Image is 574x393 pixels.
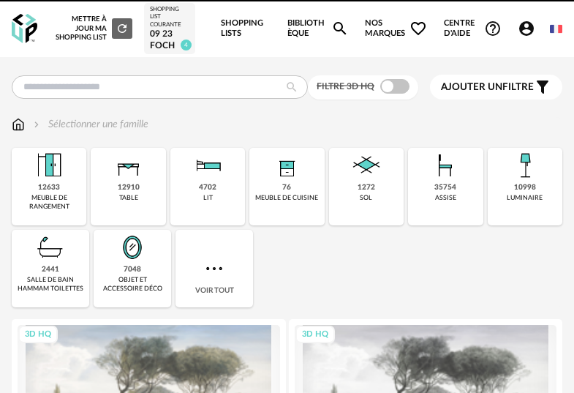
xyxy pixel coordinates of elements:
img: Table.png [111,148,146,183]
div: table [119,194,138,202]
span: Filtre 3D HQ [317,82,374,91]
div: Sélectionner une famille [31,117,148,132]
div: 3D HQ [295,326,335,344]
div: 3D HQ [18,326,58,344]
div: 35754 [434,183,456,192]
img: Literie.png [190,148,225,183]
span: Magnify icon [331,20,349,37]
div: 12633 [38,183,60,192]
div: 76 [282,183,291,192]
div: salle de bain hammam toilettes [16,276,85,293]
img: OXP [12,14,37,44]
div: Voir tout [175,230,253,307]
div: meuble de rangement [16,194,82,211]
span: 4 [181,40,192,50]
div: 7048 [124,265,141,274]
img: Rangement.png [269,148,304,183]
button: Ajouter unfiltre Filter icon [430,75,562,100]
span: Account Circle icon [518,20,542,37]
div: 4702 [199,183,216,192]
div: objet et accessoire déco [98,276,167,293]
img: fr [550,23,562,35]
span: Heart Outline icon [409,20,427,37]
img: Luminaire.png [507,148,543,183]
div: assise [435,194,456,202]
img: Meuble%20de%20rangement.png [31,148,67,183]
span: Centre d'aideHelp Circle Outline icon [444,18,502,40]
img: Salle%20de%20bain.png [33,230,68,265]
img: more.7b13dc1.svg [203,257,226,280]
span: Account Circle icon [518,20,535,37]
img: Miroir.png [115,230,150,265]
div: Shopping List courante [150,6,189,29]
div: lit [203,194,213,202]
span: Help Circle Outline icon [484,20,502,37]
div: 09 23 FOCH [150,29,189,51]
img: Sol.png [349,148,384,183]
span: Ajouter un [441,82,502,92]
div: sol [360,194,372,202]
img: svg+xml;base64,PHN2ZyB3aWR0aD0iMTYiIGhlaWdodD0iMTciIHZpZXdCb3g9IjAgMCAxNiAxNyIgZmlsbD0ibm9uZSIgeG... [12,117,25,132]
div: meuble de cuisine [255,194,318,202]
a: Shopping List courante 09 23 FOCH 4 [150,6,189,51]
span: Refresh icon [116,25,129,32]
div: 10998 [514,183,536,192]
img: svg+xml;base64,PHN2ZyB3aWR0aD0iMTYiIGhlaWdodD0iMTYiIHZpZXdCb3g9IjAgMCAxNiAxNiIgZmlsbD0ibm9uZSIgeG... [31,117,42,132]
img: Assise.png [428,148,463,183]
div: 12910 [118,183,140,192]
div: 2441 [42,265,59,274]
div: luminaire [507,194,543,202]
span: filtre [441,81,534,94]
span: Filter icon [534,78,551,96]
div: Mettre à jour ma Shopping List [54,15,132,42]
div: 1272 [358,183,375,192]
